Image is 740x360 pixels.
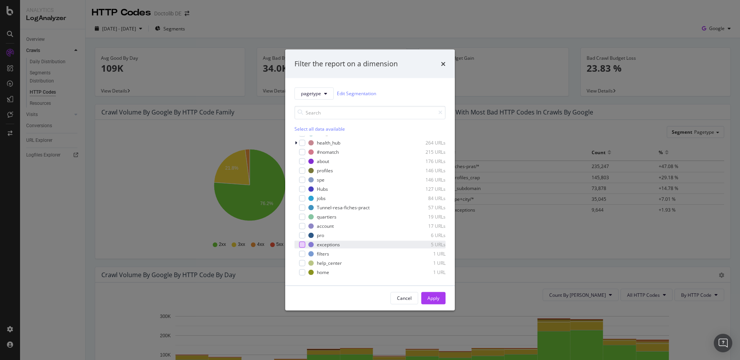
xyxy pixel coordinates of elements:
[317,149,339,155] div: #nomatch
[408,241,446,248] div: 5 URLs
[408,149,446,155] div: 215 URLs
[317,241,340,248] div: exceptions
[408,214,446,220] div: 19 URLs
[317,195,326,202] div: jobs
[408,260,446,266] div: 1 URL
[408,177,446,183] div: 146 URLs
[408,186,446,192] div: 127 URLs
[317,251,329,257] div: filters
[285,50,455,311] div: modal
[714,334,732,352] div: Open Intercom Messenger
[421,292,446,304] button: Apply
[301,90,321,97] span: pagetype
[317,260,342,266] div: help_center
[317,186,328,192] div: Hubs
[317,269,329,276] div: home
[427,295,439,301] div: Apply
[294,59,398,69] div: Filter the report on a dimension
[317,223,334,229] div: account
[408,223,446,229] div: 17 URLs
[408,140,446,146] div: 264 URLs
[317,167,333,174] div: profiles
[441,59,446,69] div: times
[317,232,324,239] div: pro
[408,251,446,257] div: 1 URL
[294,125,446,132] div: Select all data available
[294,87,334,99] button: pagetype
[317,158,329,165] div: about
[390,292,418,304] button: Cancel
[397,295,412,301] div: Cancel
[408,204,446,211] div: 57 URLs
[317,204,370,211] div: Tunnel-resa-fiches-pract
[317,140,340,146] div: health_hub
[408,269,446,276] div: 1 URL
[294,106,446,119] input: Search
[337,89,376,98] a: Edit Segmentation
[408,232,446,239] div: 6 URLs
[408,167,446,174] div: 146 URLs
[317,177,325,183] div: spe
[317,214,336,220] div: quartiers
[408,158,446,165] div: 176 URLs
[408,195,446,202] div: 84 URLs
